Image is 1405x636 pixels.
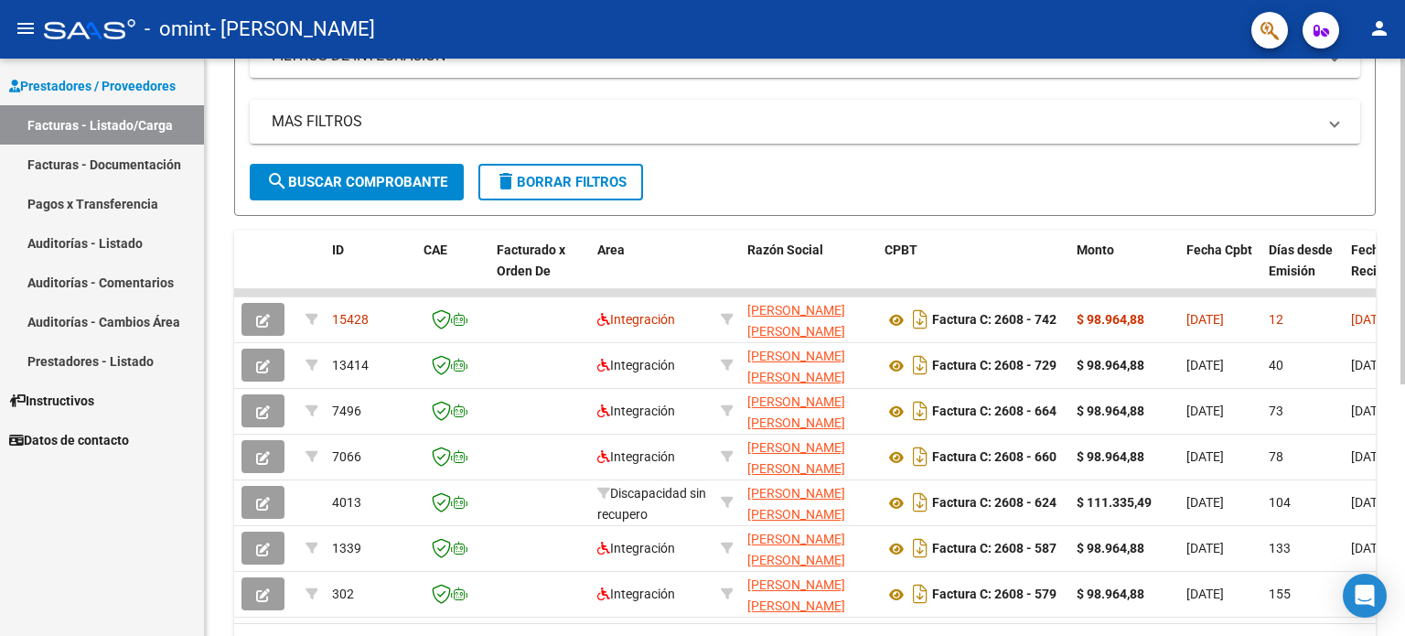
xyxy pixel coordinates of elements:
span: 78 [1269,449,1283,464]
span: 73 [1269,404,1283,418]
datatable-header-cell: Días desde Emisión [1261,231,1344,311]
span: [PERSON_NAME] [PERSON_NAME] [747,577,845,613]
span: Integración [597,404,675,418]
span: 7066 [332,449,361,464]
mat-icon: search [266,170,288,192]
span: [PERSON_NAME] [PERSON_NAME] [747,486,845,522]
span: 155 [1269,587,1291,601]
span: CPBT [885,243,917,257]
span: Integración [597,541,675,555]
span: [PERSON_NAME] [PERSON_NAME] [747,394,845,430]
datatable-header-cell: ID [325,231,416,311]
span: 104 [1269,495,1291,510]
span: Buscar Comprobante [266,174,447,190]
span: [DATE] [1186,358,1224,372]
span: [DATE] [1186,495,1224,510]
strong: $ 98.964,88 [1077,587,1144,601]
mat-expansion-panel-header: MAS FILTROS [250,100,1360,144]
span: Discapacidad sin recupero [597,486,706,522]
span: [DATE] [1351,358,1389,372]
span: [DATE] [1351,495,1389,510]
strong: $ 98.964,88 [1077,404,1144,418]
mat-icon: person [1368,17,1390,39]
span: Integración [597,587,675,601]
div: 27958810925 [747,483,870,522]
button: Buscar Comprobante [250,164,464,200]
span: - omint [145,9,210,49]
span: 1339 [332,541,361,555]
span: [DATE] [1351,312,1389,327]
i: Descargar documento [908,442,932,471]
i: Descargar documento [908,534,932,563]
span: Instructivos [9,391,94,411]
span: [PERSON_NAME] [PERSON_NAME] [747,440,845,476]
span: Integración [597,449,675,464]
div: 27958810925 [747,437,870,476]
strong: Factura C: 2608 - 587 [932,542,1056,556]
div: Open Intercom Messenger [1343,574,1387,618]
span: Fecha Recibido [1351,243,1402,278]
datatable-header-cell: Razón Social [740,231,877,311]
span: [PERSON_NAME] [PERSON_NAME] [747,303,845,339]
datatable-header-cell: CAE [416,231,489,311]
i: Descargar documento [908,579,932,609]
span: CAE [424,243,447,257]
strong: $ 98.964,88 [1077,541,1144,555]
span: [DATE] [1351,449,1389,464]
div: 27958810925 [747,575,870,613]
span: 15428 [332,312,369,327]
span: Días desde Emisión [1269,243,1333,278]
span: [DATE] [1351,541,1389,555]
span: 40 [1269,358,1283,372]
strong: Factura C: 2608 - 624 [932,496,1056,511]
strong: $ 98.964,88 [1077,449,1144,464]
button: Borrar Filtros [478,164,643,200]
strong: Factura C: 2608 - 664 [932,404,1056,419]
mat-icon: delete [495,170,517,192]
i: Descargar documento [908,488,932,517]
span: ID [332,243,344,257]
div: 27958810925 [747,300,870,339]
strong: $ 98.964,88 [1077,358,1144,372]
span: Area [597,243,625,257]
div: 27958810925 [747,392,870,430]
strong: Factura C: 2608 - 729 [932,359,1056,373]
span: [DATE] [1186,404,1224,418]
strong: $ 111.335,49 [1077,495,1152,510]
i: Descargar documento [908,305,932,334]
i: Descargar documento [908,396,932,426]
span: 12 [1269,312,1283,327]
span: Fecha Cpbt [1186,243,1252,257]
span: [DATE] [1186,587,1224,601]
strong: Factura C: 2608 - 579 [932,587,1056,602]
i: Descargar documento [908,350,932,380]
span: 7496 [332,404,361,418]
span: - [PERSON_NAME] [210,9,375,49]
strong: $ 98.964,88 [1077,312,1144,327]
span: Borrar Filtros [495,174,627,190]
strong: Factura C: 2608 - 742 [932,313,1056,328]
datatable-header-cell: Monto [1069,231,1179,311]
span: [DATE] [1186,312,1224,327]
strong: Factura C: 2608 - 660 [932,450,1056,465]
span: [PERSON_NAME] [PERSON_NAME] [747,532,845,567]
div: 27958810925 [747,529,870,567]
span: Monto [1077,243,1114,257]
span: Prestadores / Proveedores [9,76,176,96]
div: 27958810925 [747,346,870,384]
span: [PERSON_NAME] [PERSON_NAME] [747,349,845,384]
span: [DATE] [1186,541,1224,555]
span: Razón Social [747,243,823,257]
span: Integración [597,312,675,327]
span: [DATE] [1351,404,1389,418]
mat-panel-title: MAS FILTROS [272,112,1316,132]
span: 13414 [332,358,369,372]
span: [DATE] [1186,449,1224,464]
datatable-header-cell: Area [590,231,713,311]
span: Facturado x Orden De [497,243,565,278]
datatable-header-cell: CPBT [877,231,1069,311]
datatable-header-cell: Facturado x Orden De [489,231,590,311]
span: Datos de contacto [9,430,129,450]
span: 133 [1269,541,1291,555]
span: 4013 [332,495,361,510]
